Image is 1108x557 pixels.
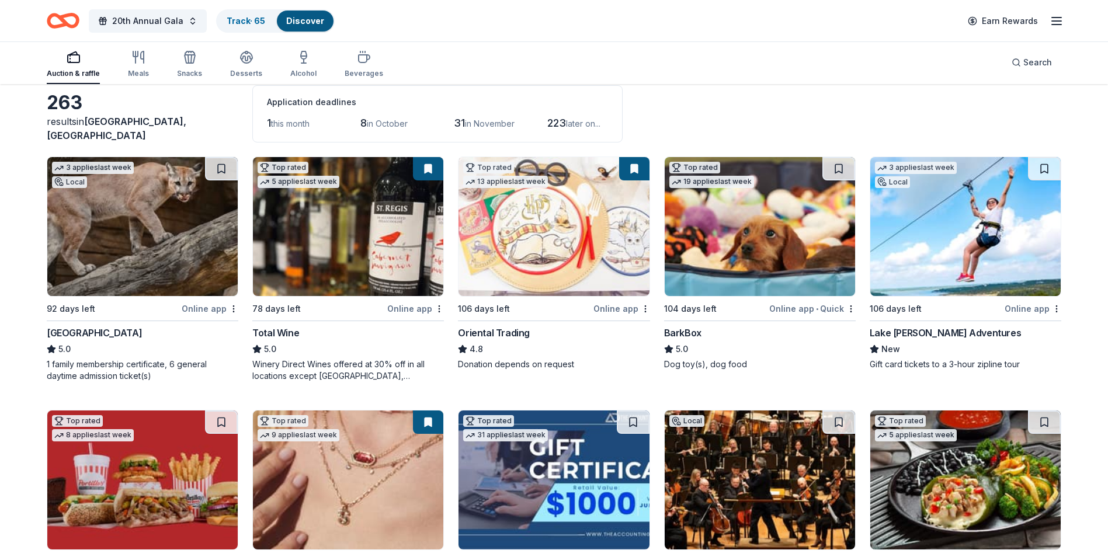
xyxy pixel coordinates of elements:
[345,46,383,84] button: Beverages
[47,302,95,316] div: 92 days left
[47,157,238,296] img: Image for Houston Zoo
[345,69,383,78] div: Beverages
[669,162,720,173] div: Top rated
[47,116,186,141] span: [GEOGRAPHIC_DATA], [GEOGRAPHIC_DATA]
[870,358,1061,370] div: Gift card tickets to a 3-hour zipline tour
[961,11,1045,32] a: Earn Rewards
[47,114,238,142] div: results
[253,157,443,296] img: Image for Total Wine
[769,301,856,316] div: Online app Quick
[216,9,335,33] button: Track· 65Discover
[52,429,134,441] div: 8 applies last week
[267,95,608,109] div: Application deadlines
[47,326,142,340] div: [GEOGRAPHIC_DATA]
[52,415,103,427] div: Top rated
[458,326,530,340] div: Oriental Trading
[128,69,149,78] div: Meals
[112,14,183,28] span: 20th Annual Gala
[676,342,688,356] span: 5.0
[465,119,515,128] span: in November
[665,410,855,549] img: Image for Dallas Symphony Orchestra
[177,69,202,78] div: Snacks
[47,410,238,549] img: Image for Portillo's
[1005,301,1061,316] div: Online app
[253,410,443,549] img: Image for Kendra Scott
[52,162,134,174] div: 3 applies last week
[227,16,265,26] a: Track· 65
[258,429,339,441] div: 9 applies last week
[47,7,79,34] a: Home
[252,302,301,316] div: 78 days left
[252,326,299,340] div: Total Wine
[177,46,202,84] button: Snacks
[875,415,926,427] div: Top rated
[463,162,514,173] div: Top rated
[360,117,367,129] span: 8
[669,176,754,188] div: 19 applies last week
[547,117,566,129] span: 223
[264,342,276,356] span: 5.0
[665,157,855,296] img: Image for BarkBox
[47,358,238,382] div: 1 family membership certificate, 6 general daytime admission ticket(s)
[459,410,649,549] img: Image for The Accounting Doctor
[458,358,649,370] div: Donation depends on request
[252,156,444,382] a: Image for Total WineTop rated5 applieslast week78 days leftOnline appTotal Wine5.0Winery Direct W...
[875,162,957,174] div: 3 applies last week
[664,156,856,370] a: Image for BarkBoxTop rated19 applieslast week104 days leftOnline app•QuickBarkBox5.0Dog toy(s), d...
[290,69,317,78] div: Alcohol
[230,69,262,78] div: Desserts
[286,16,324,26] a: Discover
[458,302,510,316] div: 106 days left
[870,410,1061,549] img: Image for Abuelo's
[230,46,262,84] button: Desserts
[258,415,308,427] div: Top rated
[870,157,1061,296] img: Image for Lake Travis Zipline Adventures
[454,117,465,129] span: 31
[58,342,71,356] span: 5.0
[593,301,650,316] div: Online app
[816,304,818,314] span: •
[47,69,100,78] div: Auction & raffle
[258,176,339,188] div: 5 applies last week
[470,342,483,356] span: 4.8
[1023,55,1052,69] span: Search
[463,176,548,188] div: 13 applies last week
[459,157,649,296] img: Image for Oriental Trading
[664,302,717,316] div: 104 days left
[271,119,310,128] span: this month
[290,46,317,84] button: Alcohol
[258,162,308,173] div: Top rated
[458,156,649,370] a: Image for Oriental TradingTop rated13 applieslast week106 days leftOnline appOriental Trading4.8D...
[47,116,186,141] span: in
[463,429,548,441] div: 31 applies last week
[669,415,704,427] div: Local
[870,156,1061,370] a: Image for Lake Travis Zipline Adventures3 applieslast weekLocal106 days leftOnline appLake [PERSO...
[47,156,238,382] a: Image for Houston Zoo3 applieslast weekLocal92 days leftOnline app[GEOGRAPHIC_DATA]5.01 family me...
[128,46,149,84] button: Meals
[870,302,922,316] div: 106 days left
[182,301,238,316] div: Online app
[252,358,444,382] div: Winery Direct Wines offered at 30% off in all locations except [GEOGRAPHIC_DATA], [GEOGRAPHIC_DAT...
[267,117,271,129] span: 1
[870,326,1021,340] div: Lake [PERSON_NAME] Adventures
[664,358,856,370] div: Dog toy(s), dog food
[566,119,600,128] span: later on...
[387,301,444,316] div: Online app
[52,176,87,188] div: Local
[875,176,910,188] div: Local
[47,91,238,114] div: 263
[664,326,701,340] div: BarkBox
[463,415,514,427] div: Top rated
[47,46,100,84] button: Auction & raffle
[875,429,957,441] div: 5 applies last week
[1002,51,1061,74] button: Search
[89,9,207,33] button: 20th Annual Gala
[367,119,408,128] span: in October
[881,342,900,356] span: New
